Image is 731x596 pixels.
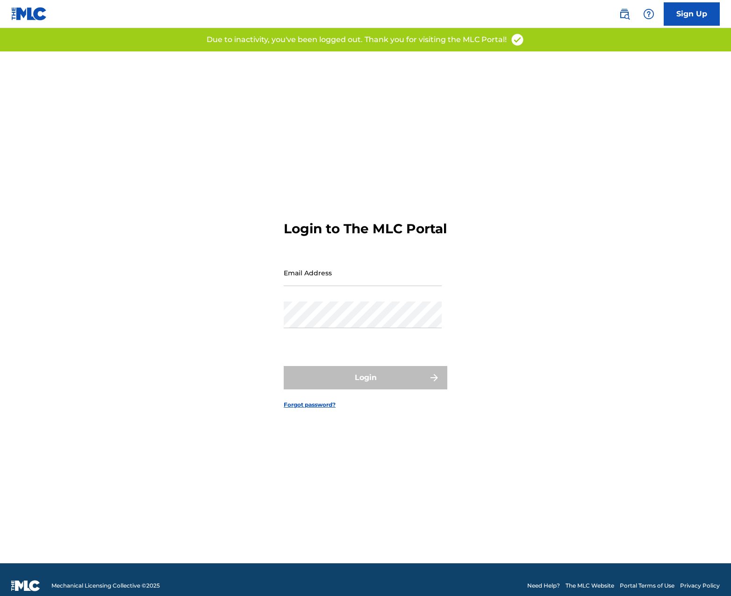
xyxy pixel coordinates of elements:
a: Forgot password? [284,401,336,409]
a: Sign Up [664,2,720,26]
a: Privacy Policy [680,582,720,590]
span: Mechanical Licensing Collective © 2025 [51,582,160,590]
div: Help [639,5,658,23]
img: access [510,33,524,47]
img: help [643,8,654,20]
h3: Login to The MLC Portal [284,221,447,237]
a: Public Search [615,5,634,23]
a: The MLC Website [566,582,614,590]
p: Due to inactivity, you've been logged out. Thank you for visiting the MLC Portal! [207,34,507,45]
img: MLC Logo [11,7,47,21]
a: Portal Terms of Use [620,582,674,590]
img: search [619,8,630,20]
img: logo [11,580,40,591]
a: Need Help? [527,582,560,590]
